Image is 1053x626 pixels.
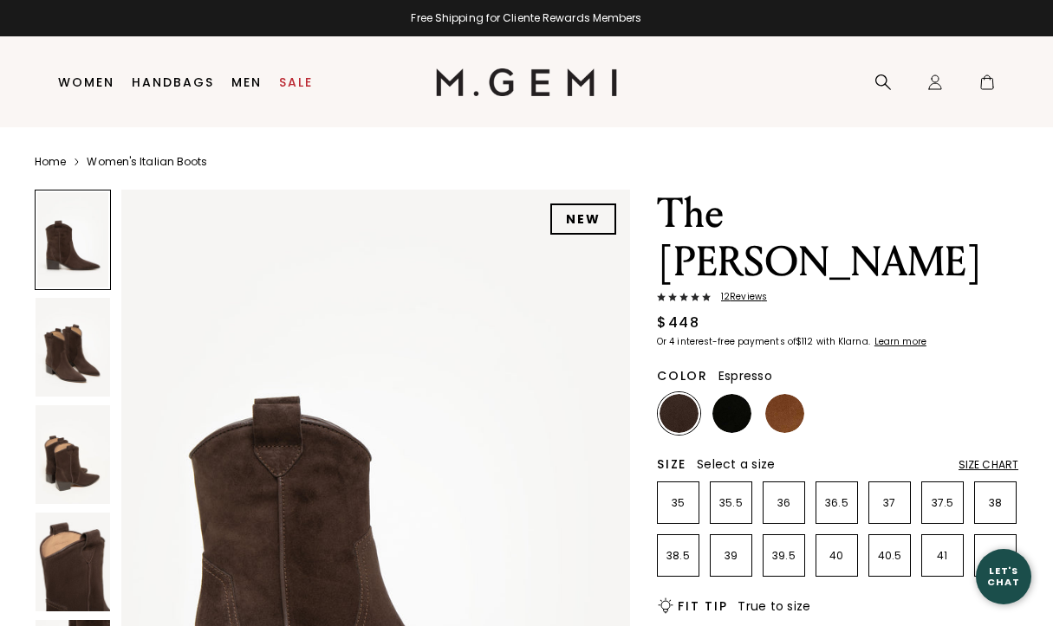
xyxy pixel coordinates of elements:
a: 12Reviews [657,292,1018,306]
span: 12 Review s [711,292,767,302]
a: Women's Italian Boots [87,155,207,169]
h1: The [PERSON_NAME] [657,190,1018,287]
p: 38 [975,496,1016,510]
p: 37.5 [922,496,963,510]
klarna-placement-style-cta: Learn more [874,335,926,348]
div: Let's Chat [976,565,1031,587]
klarna-placement-style-body: with Klarna [816,335,873,348]
p: 41 [922,549,963,563]
p: 39 [711,549,751,563]
div: NEW [550,203,616,235]
img: The Rita Basso [36,513,110,611]
klarna-placement-style-amount: $112 [796,335,813,348]
img: Espresso [660,394,699,433]
span: Select a size [697,455,775,473]
h2: Fit Tip [678,599,727,613]
a: Learn more [873,337,926,347]
img: The Rita Basso [36,298,110,397]
a: Home [35,155,66,169]
a: Women [58,75,114,89]
p: 42 [975,549,1016,563]
p: 39.5 [764,549,804,563]
p: 36 [764,496,804,510]
div: $448 [657,313,699,333]
img: Black [712,394,751,433]
p: 35.5 [711,496,751,510]
p: 40 [816,549,857,563]
img: M.Gemi [436,68,617,96]
klarna-placement-style-body: Or 4 interest-free payments of [657,335,796,348]
p: 36.5 [816,496,857,510]
p: 40.5 [869,549,910,563]
h2: Size [657,457,686,471]
a: Handbags [132,75,214,89]
img: The Rita Basso [36,405,110,504]
span: True to size [738,597,810,615]
img: Saddle [765,394,804,433]
p: 35 [658,496,699,510]
p: 37 [869,496,910,510]
a: Sale [279,75,313,89]
h2: Color [657,369,708,383]
span: Espresso [718,367,772,384]
a: Men [231,75,262,89]
p: 38.5 [658,549,699,563]
div: Size Chart [959,458,1018,472]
